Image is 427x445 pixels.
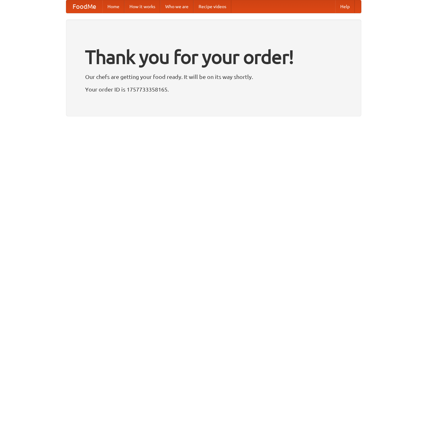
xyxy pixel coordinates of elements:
a: How it works [124,0,160,13]
p: Our chefs are getting your food ready. It will be on its way shortly. [85,72,342,81]
a: Home [102,0,124,13]
h1: Thank you for your order! [85,42,342,72]
p: Your order ID is 1757733358165. [85,85,342,94]
a: Who we are [160,0,194,13]
a: FoodMe [66,0,102,13]
a: Recipe videos [194,0,231,13]
a: Help [335,0,355,13]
